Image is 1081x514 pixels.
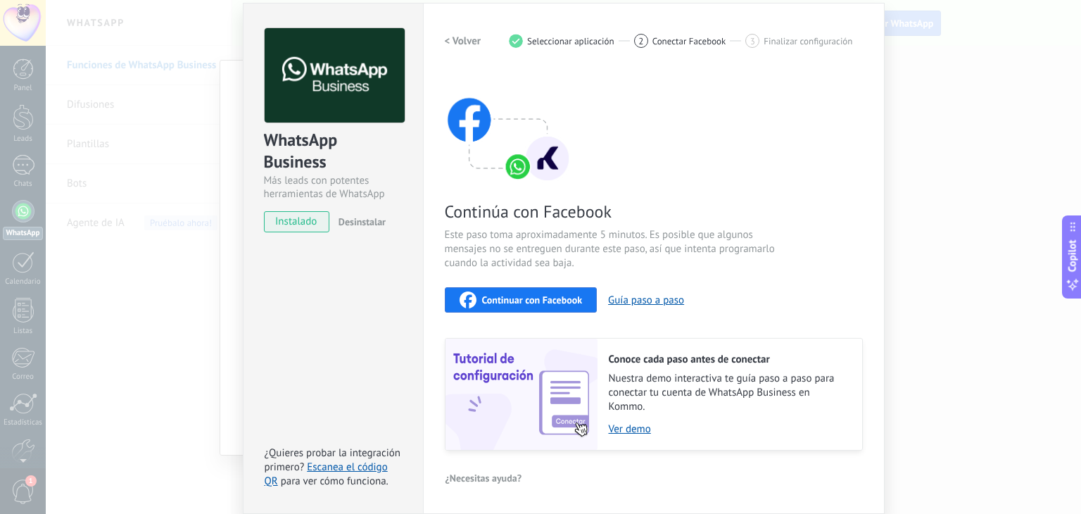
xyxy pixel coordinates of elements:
button: ¿Necesitas ayuda? [445,468,523,489]
span: Conectar Facebook [652,36,726,46]
span: 3 [750,35,755,47]
span: Seleccionar aplicación [527,36,614,46]
span: Finalizar configuración [764,36,852,46]
img: logo_main.png [265,28,405,123]
span: Continuar con Facebook [482,295,583,305]
span: Nuestra demo interactiva te guía paso a paso para conectar tu cuenta de WhatsApp Business en Kommo. [609,372,848,414]
span: instalado [265,211,329,232]
h2: < Volver [445,35,481,48]
span: Continúa con Facebook [445,201,780,222]
button: Continuar con Facebook [445,287,598,313]
button: Desinstalar [333,211,386,232]
a: Escanea el código QR [265,460,388,488]
button: Guía paso a paso [608,294,684,307]
span: Este paso toma aproximadamente 5 minutos. Es posible que algunos mensajes no se entreguen durante... [445,228,780,270]
span: Desinstalar [339,215,386,228]
span: ¿Necesitas ayuda? [445,473,522,483]
button: < Volver [445,28,481,54]
span: para ver cómo funciona. [281,475,388,488]
span: Copilot [1066,240,1080,272]
h2: Conoce cada paso antes de conectar [609,353,848,366]
span: 2 [638,35,643,47]
a: Ver demo [609,422,848,436]
div: WhatsApp Business [264,129,403,174]
img: connect with facebook [445,70,571,183]
span: ¿Quieres probar la integración primero? [265,446,401,474]
div: Más leads con potentes herramientas de WhatsApp [264,174,403,201]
